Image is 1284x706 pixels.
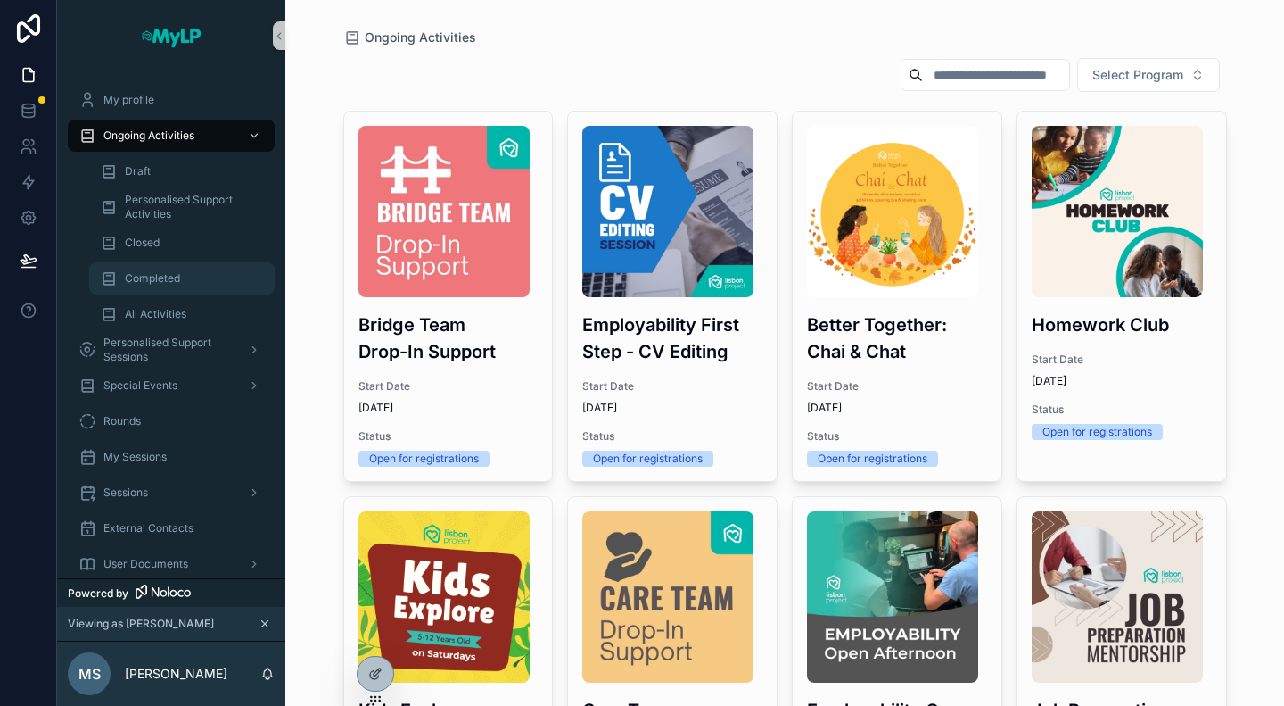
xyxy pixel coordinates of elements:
a: Closed [89,227,275,259]
span: Start Date [807,379,987,394]
span: [DATE] [807,401,987,415]
a: Ongoing Activities [68,120,275,152]
img: CARE.jpg [582,511,753,683]
img: App logo [140,21,202,50]
span: Personalised Support Activities [125,193,257,221]
span: Select Program [1092,66,1183,84]
a: User Documents [68,548,275,580]
a: Completed [89,262,275,295]
span: External Contacts [103,521,193,536]
div: Open for registrations [818,451,927,467]
span: Powered by [68,586,128,601]
span: Sessions [103,486,148,500]
span: Start Date [1032,353,1212,367]
a: My profile [68,84,275,116]
h3: Better Together: Chai & Chat [807,311,987,365]
img: job-preparation-mentorship.jpg [1032,511,1203,683]
a: CV-Editing-Session.jpgEmployability First Step - CV EditingStart Date[DATE]StatusOpen for registr... [567,111,778,482]
div: Open for registrations [593,451,703,467]
img: Employability-open-afternoon.jpg [807,511,978,683]
span: Ongoing Activities [103,129,194,143]
a: All Activities [89,298,275,330]
span: Status [807,429,987,444]
a: Personalised Support Sessions [68,334,275,366]
a: Sessions [68,477,275,509]
img: HWC-Logo---Main-Version.png [1032,126,1203,297]
span: [DATE] [1032,374,1212,388]
img: MyLP-Kids-Explore.png [358,511,530,683]
span: User Documents [103,557,188,571]
img: CV-Editing-Session.jpg [582,126,753,297]
div: Open for registrations [1042,424,1152,440]
span: Status [358,429,539,444]
span: Closed [125,236,160,250]
img: Chai-&-Chat-Final-2.png [807,126,978,297]
div: scrollable content [57,71,285,578]
p: [PERSON_NAME] [125,665,227,683]
img: BRIDGE.jpg [358,126,530,297]
a: Draft [89,155,275,187]
a: External Contacts [68,512,275,544]
span: All Activities [125,307,186,321]
h3: Bridge Team Drop-In Support [358,311,539,365]
span: [DATE] [358,401,539,415]
a: Powered by [57,578,285,607]
h3: Employability First Step - CV Editing [582,311,762,365]
span: Viewing as [PERSON_NAME] [68,617,214,631]
span: Status [582,429,762,444]
a: Chai-&-Chat-Final-2.pngBetter Together: Chai & ChatStart Date[DATE]StatusOpen for registrations [792,111,1002,482]
a: HWC-Logo---Main-Version.pngHomework ClubStart Date[DATE]StatusOpen for registrations [1017,111,1227,482]
a: Ongoing Activities [343,29,476,46]
span: Status [1032,403,1212,417]
span: Draft [125,164,151,179]
span: Completed [125,271,180,286]
div: Open for registrations [369,451,479,467]
span: Start Date [358,379,539,394]
button: Select Button [1077,58,1220,92]
span: Special Events [103,378,177,393]
span: Rounds [103,414,141,428]
a: Rounds [68,405,275,437]
a: BRIDGE.jpgBridge Team Drop-In SupportStart Date[DATE]StatusOpen for registrations [343,111,554,482]
span: My Sessions [103,450,167,464]
span: Personalised Support Sessions [103,336,234,364]
span: [DATE] [582,401,762,415]
a: Special Events [68,370,275,402]
h3: Homework Club [1032,311,1212,338]
a: My Sessions [68,441,275,473]
span: My profile [103,93,154,107]
span: Start Date [582,379,762,394]
a: Personalised Support Activities [89,191,275,223]
span: Ongoing Activities [365,29,476,46]
span: MS [78,663,101,685]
